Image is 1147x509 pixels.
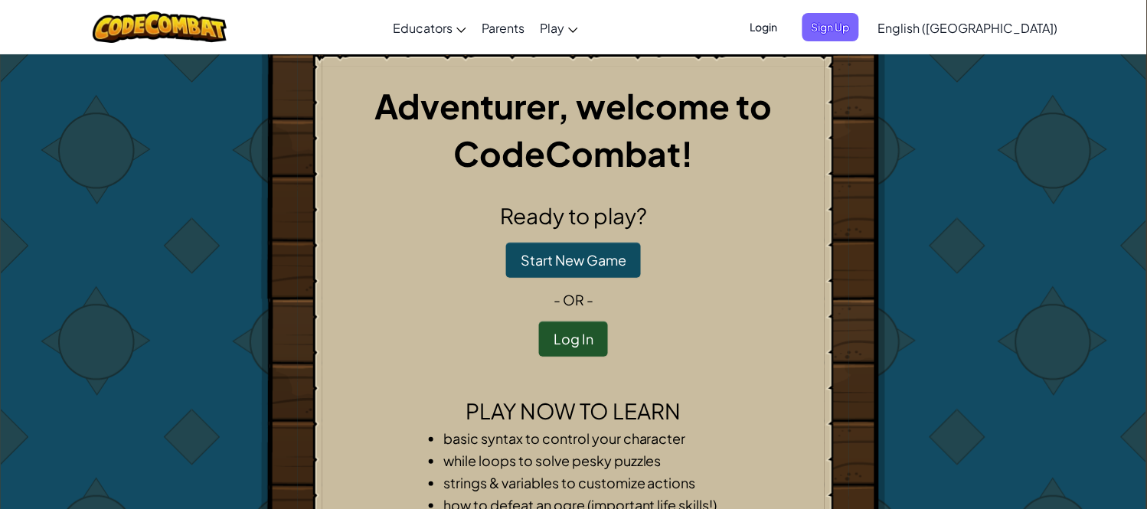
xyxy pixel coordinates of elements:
[540,20,564,36] span: Play
[539,321,608,357] button: Log In
[443,449,734,471] li: while loops to solve pesky puzzles
[443,427,734,449] li: basic syntax to control your character
[802,13,859,41] button: Sign Up
[506,243,641,278] button: Start New Game
[563,291,584,308] span: or
[878,20,1058,36] span: English ([GEOGRAPHIC_DATA])
[741,13,787,41] button: Login
[871,7,1066,48] a: English ([GEOGRAPHIC_DATA])
[385,7,474,48] a: Educators
[326,395,821,427] h2: Play now to learn
[326,82,821,177] h1: Adventurer, welcome to CodeCombat!
[393,20,453,36] span: Educators
[584,291,593,308] span: -
[554,291,563,308] span: -
[532,7,586,48] a: Play
[474,7,532,48] a: Parents
[326,200,821,232] h2: Ready to play?
[443,471,734,494] li: strings & variables to customize actions
[93,11,227,43] img: CodeCombat logo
